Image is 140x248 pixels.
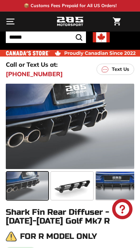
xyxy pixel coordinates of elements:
img: warning.png [6,231,17,242]
p: 📦 Customs Fees Prepaid for All US Orders! [24,2,117,9]
p: Call or Text Us at: [6,60,58,69]
inbox-online-store-chat: Shopify online store chat [110,199,135,221]
input: Search [6,32,86,43]
p: Text Us [112,66,129,73]
a: [PHONE_NUMBER] [6,69,63,79]
a: Text Us [97,64,134,75]
h3: For R model only [20,232,97,241]
a: Cart [109,12,124,31]
img: Logo_285_Motorsport_areodynamics_components [56,16,84,27]
h1: Shark Fin Rear Diffuser - [DATE]-[DATE] Golf Mk7 R [6,208,134,226]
